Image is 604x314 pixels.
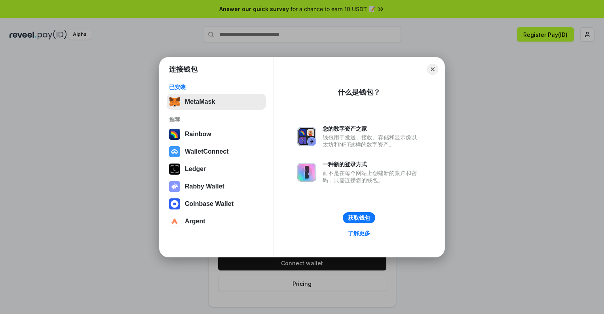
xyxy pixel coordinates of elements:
img: svg+xml,%3Csvg%20width%3D%22120%22%20height%3D%22120%22%20viewBox%3D%220%200%20120%20120%22%20fil... [169,129,180,140]
img: svg+xml,%3Csvg%20width%3D%2228%22%20height%3D%2228%22%20viewBox%3D%220%200%2028%2028%22%20fill%3D... [169,216,180,227]
button: MetaMask [167,94,266,110]
img: svg+xml,%3Csvg%20fill%3D%22none%22%20height%3D%2233%22%20viewBox%3D%220%200%2035%2033%22%20width%... [169,96,180,107]
div: Rainbow [185,131,211,138]
img: svg+xml,%3Csvg%20xmlns%3D%22http%3A%2F%2Fwww.w3.org%2F2000%2Fsvg%22%20fill%3D%22none%22%20viewBox... [297,127,316,146]
img: svg+xml,%3Csvg%20xmlns%3D%22http%3A%2F%2Fwww.w3.org%2F2000%2Fsvg%22%20width%3D%2228%22%20height%3... [169,164,180,175]
div: WalletConnect [185,148,229,155]
button: 获取钱包 [343,212,375,223]
div: 已安装 [169,84,264,91]
img: svg+xml,%3Csvg%20xmlns%3D%22http%3A%2F%2Fwww.w3.org%2F2000%2Fsvg%22%20fill%3D%22none%22%20viewBox... [297,163,316,182]
div: 获取钱包 [348,214,370,221]
div: Rabby Wallet [185,183,224,190]
button: Rabby Wallet [167,179,266,194]
img: svg+xml,%3Csvg%20width%3D%2228%22%20height%3D%2228%22%20viewBox%3D%220%200%2028%2028%22%20fill%3D... [169,146,180,157]
a: 了解更多 [343,228,375,238]
div: Coinbase Wallet [185,200,234,207]
h1: 连接钱包 [169,65,198,74]
button: Argent [167,213,266,229]
button: WalletConnect [167,144,266,160]
button: Ledger [167,161,266,177]
div: 了解更多 [348,230,370,237]
div: Ledger [185,166,206,173]
div: 一种新的登录方式 [323,161,421,168]
div: MetaMask [185,98,215,105]
div: 您的数字资产之家 [323,125,421,132]
img: svg+xml,%3Csvg%20width%3D%2228%22%20height%3D%2228%22%20viewBox%3D%220%200%2028%2028%22%20fill%3D... [169,198,180,209]
button: Close [427,64,438,75]
img: svg+xml,%3Csvg%20xmlns%3D%22http%3A%2F%2Fwww.w3.org%2F2000%2Fsvg%22%20fill%3D%22none%22%20viewBox... [169,181,180,192]
div: 什么是钱包？ [338,88,380,97]
button: Coinbase Wallet [167,196,266,212]
div: 而不是在每个网站上创建新的账户和密码，只需连接您的钱包。 [323,169,421,184]
button: Rainbow [167,126,266,142]
div: 推荐 [169,116,264,123]
div: Argent [185,218,205,225]
div: 钱包用于发送、接收、存储和显示像以太坊和NFT这样的数字资产。 [323,134,421,148]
